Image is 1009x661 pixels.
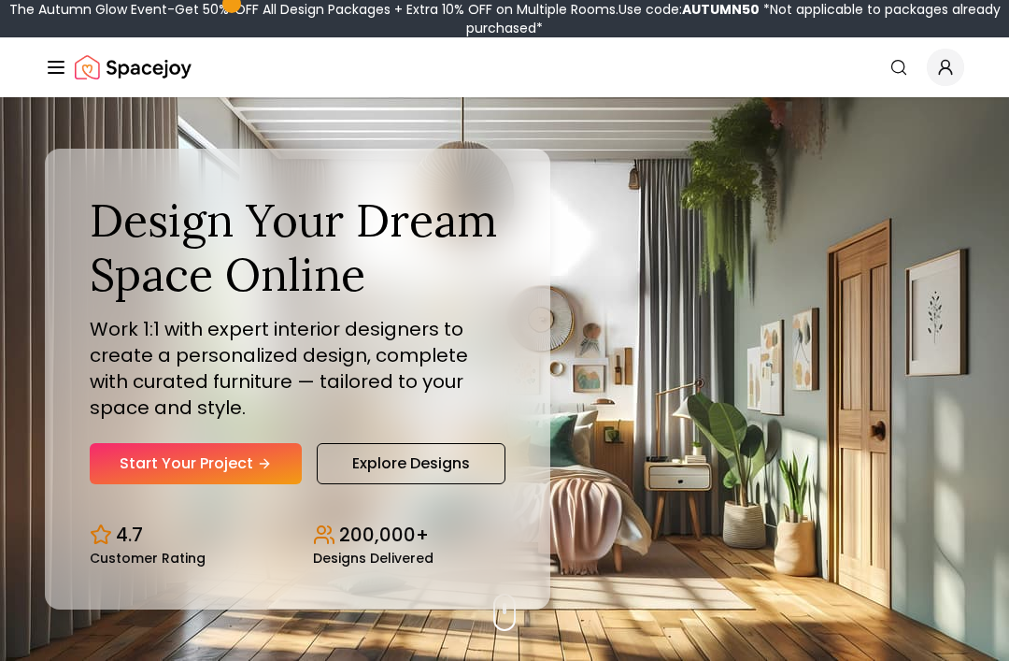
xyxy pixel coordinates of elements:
[317,443,505,484] a: Explore Designs
[90,316,505,421] p: Work 1:1 with expert interior designers to create a personalized design, complete with curated fu...
[313,552,433,565] small: Designs Delivered
[45,37,964,97] nav: Global
[75,49,192,86] a: Spacejoy
[90,194,505,301] h1: Design Your Dream Space Online
[90,507,505,565] div: Design stats
[116,522,143,548] p: 4.7
[90,443,302,484] a: Start Your Project
[90,552,206,565] small: Customer Rating
[75,49,192,86] img: Spacejoy Logo
[339,522,429,548] p: 200,000+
